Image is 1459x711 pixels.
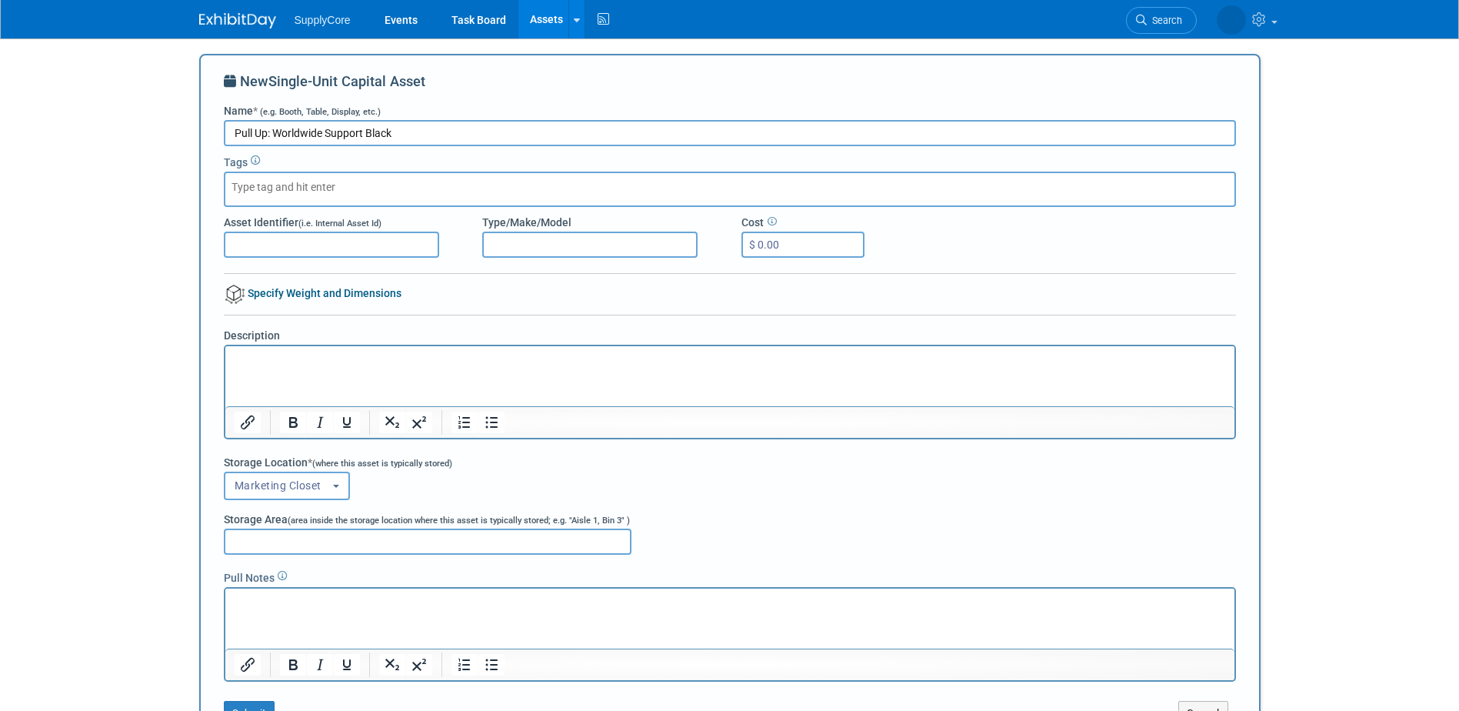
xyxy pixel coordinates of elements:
label: Storage Area [224,512,630,527]
span: (i.e. Internal Asset Id) [298,219,381,229]
button: Numbered list [451,412,478,433]
button: Superscript [406,412,432,433]
button: Marketing Closet [224,472,351,500]
button: Bullet list [478,412,505,433]
label: Name [224,103,381,118]
span: SupplyCore [295,14,351,26]
label: Storage Location [224,455,452,470]
button: Insert/edit link [235,654,261,676]
button: Bold [280,654,306,676]
button: Italic [307,654,333,676]
span: Search [1147,15,1182,26]
button: Bullet list [478,654,505,676]
a: Search [1126,7,1197,34]
img: Kaci Shickel [1217,5,1246,35]
a: Specify Weight and Dimensions [224,287,401,299]
span: Cost [741,216,764,229]
div: New [224,72,1236,103]
button: Underline [334,654,360,676]
div: Tags [224,151,1236,170]
iframe: Rich Text Area [225,346,1234,406]
button: Underline [334,412,360,433]
label: Type/Make/Model [482,215,571,230]
div: Pull Notes [224,566,1236,586]
span: Single-Unit Capital Asset [268,73,425,89]
span: (e.g. Booth, Table, Display, etc.) [260,107,381,117]
img: bvolume.png [225,285,245,304]
label: Description [224,328,280,343]
button: Italic [307,412,333,433]
img: ExhibitDay [199,13,276,28]
span: (area inside the storage location where this asset is typically stored; e.g. "Aisle 1, Bin 3" ) [288,516,630,526]
label: Asset Identifier [224,215,381,230]
button: Subscript [379,412,405,433]
input: Type tag and hit enter [232,179,355,195]
span: (where this asset is typically stored) [312,459,452,469]
button: Subscript [379,654,405,676]
button: Insert/edit link [235,412,261,433]
button: Numbered list [451,654,478,676]
iframe: Rich Text Area [225,589,1234,649]
span: Marketing Closet [235,479,334,492]
button: Bold [280,412,306,433]
button: Superscript [406,654,432,676]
